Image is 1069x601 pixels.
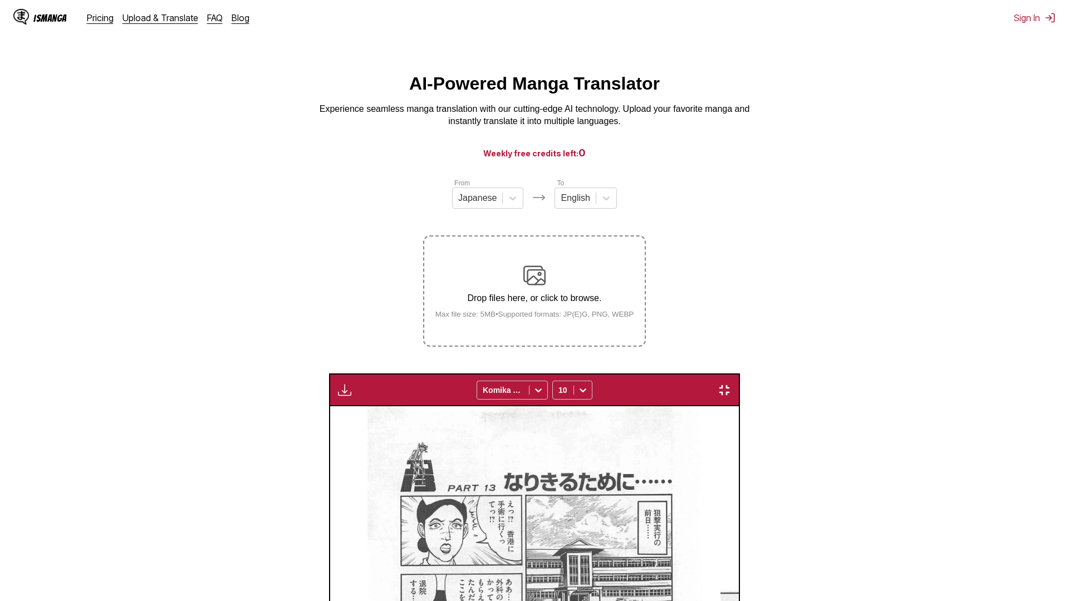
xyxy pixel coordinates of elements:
img: Sign out [1045,12,1056,23]
img: IsManga Logo [13,9,29,24]
span: 0 [578,147,586,159]
img: Download translated images [338,383,351,397]
small: Max file size: 5MB • Supported formats: JP(E)G, PNG, WEBP [426,310,643,318]
a: Upload & Translate [122,12,198,23]
img: Languages icon [532,191,546,204]
p: Drop files here, or click to browse. [426,293,643,303]
img: Exit fullscreen [718,383,731,397]
a: Blog [232,12,249,23]
p: Experience seamless manga translation with our cutting-edge AI technology. Upload your favorite m... [312,103,757,128]
h1: AI-Powered Manga Translator [409,73,660,94]
a: IsManga LogoIsManga [13,9,87,27]
a: Pricing [87,12,114,23]
div: IsManga [33,13,67,23]
button: Sign In [1014,12,1056,23]
label: From [454,179,470,187]
h3: Weekly free credits left: [27,146,1042,160]
label: To [557,179,564,187]
a: FAQ [207,12,223,23]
